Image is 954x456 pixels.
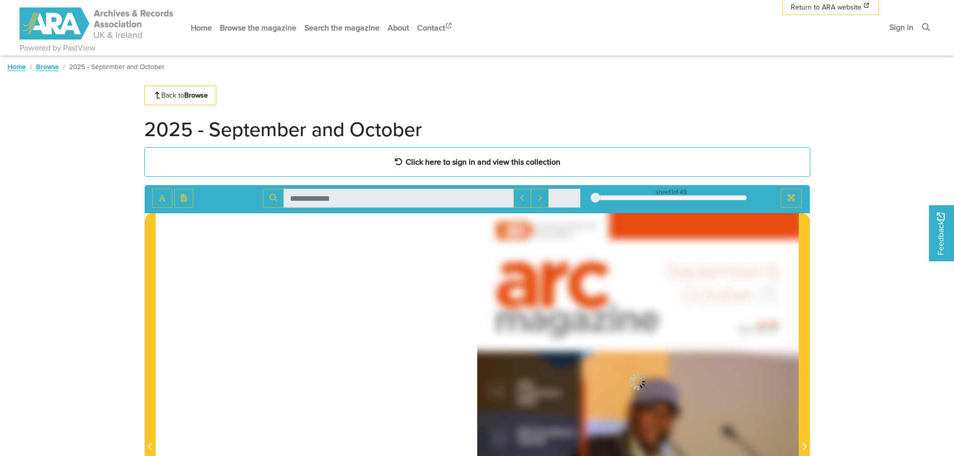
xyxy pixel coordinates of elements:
[531,189,549,208] button: Next Match
[263,189,284,208] button: Search
[144,117,422,141] h1: 2025 - September and October
[935,212,947,255] span: Feedback
[184,90,208,100] strong: Browse
[216,15,300,41] a: Browse the magazine
[144,147,810,177] a: Click here to sign in and view this collection
[20,42,96,54] a: Powered by PastView
[187,15,216,41] a: Home
[152,189,172,208] button: Toggle text selection (Alt+T)
[671,187,673,197] span: 1
[8,62,26,72] a: Home
[20,8,175,40] img: ARA - ARC Magazine | Powered by PastView
[384,15,413,41] a: About
[595,187,747,197] div: sheet of 49
[406,156,560,167] strong: Click here to sign in and view this collection
[929,205,954,261] a: Would you like to provide feedback?
[513,189,531,208] button: Previous Match
[20,2,175,46] a: ARA - ARC Magazine | Powered by PastView logo
[144,86,217,105] a: Back toBrowse
[36,62,59,72] a: Browse
[300,15,384,41] a: Search the magazine
[174,189,193,208] button: Open transcription window
[413,15,457,41] a: Contact
[69,62,164,72] span: 2025 - September and October
[283,189,514,208] input: Search for
[885,14,917,41] a: Sign in
[791,2,861,13] span: Return to ARA website
[781,189,802,208] button: Full screen mode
